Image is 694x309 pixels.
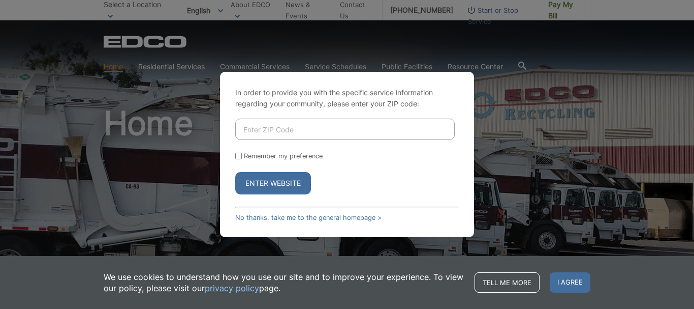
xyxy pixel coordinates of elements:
[205,283,259,294] a: privacy policy
[475,272,540,293] a: Tell me more
[235,119,455,140] input: Enter ZIP Code
[235,87,459,109] p: In order to provide you with the specific service information regarding your community, please en...
[550,272,590,293] span: I agree
[104,271,464,294] p: We use cookies to understand how you use our site and to improve your experience. To view our pol...
[235,172,311,194] button: Enter Website
[235,214,382,221] a: No thanks, take me to the general homepage >
[244,152,323,160] label: Remember my preference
